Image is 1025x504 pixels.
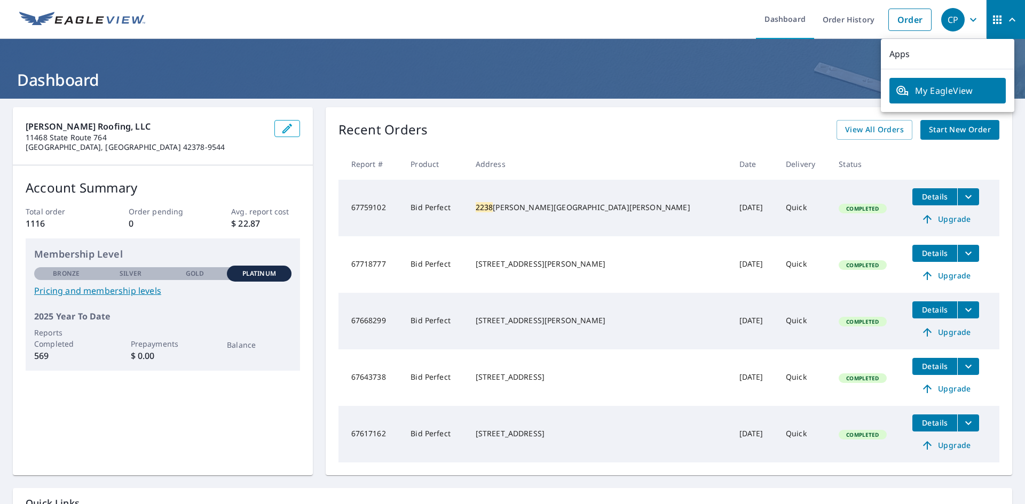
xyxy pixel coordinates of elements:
[920,120,999,140] a: Start New Order
[731,349,778,406] td: [DATE]
[476,372,722,382] div: [STREET_ADDRESS]
[912,414,957,431] button: detailsBtn-67617162
[889,78,1006,103] a: My EagleView
[53,269,80,278] p: Bronze
[777,148,830,180] th: Delivery
[731,148,778,180] th: Date
[26,133,266,142] p: 11468 State Route 764
[402,236,467,293] td: Bid Perfect
[131,338,195,349] p: Prepayments
[731,293,778,349] td: [DATE]
[837,120,912,140] a: View All Orders
[929,123,991,137] span: Start New Order
[131,349,195,362] p: $ 0.00
[912,301,957,318] button: detailsBtn-67668299
[338,236,403,293] td: 67718777
[912,437,979,454] a: Upgrade
[919,326,973,339] span: Upgrade
[912,267,979,284] a: Upgrade
[919,361,951,371] span: Details
[777,293,830,349] td: Quick
[242,269,276,278] p: Platinum
[19,12,145,28] img: EV Logo
[129,217,197,230] p: 0
[338,293,403,349] td: 67668299
[919,248,951,258] span: Details
[34,327,98,349] p: Reports Completed
[919,418,951,428] span: Details
[26,142,266,152] p: [GEOGRAPHIC_DATA], [GEOGRAPHIC_DATA] 42378-9544
[731,180,778,236] td: [DATE]
[840,374,885,382] span: Completed
[888,9,932,31] a: Order
[919,305,951,315] span: Details
[845,123,904,137] span: View All Orders
[957,414,979,431] button: filesDropdownBtn-67617162
[338,180,403,236] td: 67759102
[231,217,299,230] p: $ 22.87
[777,406,830,462] td: Quick
[26,178,300,197] p: Account Summary
[912,358,957,375] button: detailsBtn-67643738
[338,406,403,462] td: 67617162
[338,120,428,140] p: Recent Orders
[919,213,973,226] span: Upgrade
[912,188,957,205] button: detailsBtn-67759102
[402,406,467,462] td: Bid Perfect
[912,245,957,262] button: detailsBtn-67718777
[840,205,885,212] span: Completed
[129,206,197,217] p: Order pending
[731,236,778,293] td: [DATE]
[476,202,493,212] mark: 2238
[402,148,467,180] th: Product
[476,428,722,439] div: [STREET_ADDRESS]
[840,431,885,438] span: Completed
[840,318,885,325] span: Completed
[26,206,94,217] p: Total order
[777,236,830,293] td: Quick
[912,380,979,397] a: Upgrade
[120,269,142,278] p: Silver
[919,269,973,282] span: Upgrade
[881,39,1014,69] p: Apps
[338,349,403,406] td: 67643738
[26,217,94,230] p: 1116
[34,310,291,323] p: 2025 Year To Date
[919,382,973,395] span: Upgrade
[941,8,965,31] div: CP
[186,269,204,278] p: Gold
[338,148,403,180] th: Report #
[919,191,951,202] span: Details
[227,339,291,350] p: Balance
[731,406,778,462] td: [DATE]
[26,120,266,133] p: [PERSON_NAME] Roofing, LLC
[13,69,1012,91] h1: Dashboard
[34,284,291,297] a: Pricing and membership levels
[912,211,979,228] a: Upgrade
[957,188,979,205] button: filesDropdownBtn-67759102
[476,315,722,326] div: [STREET_ADDRESS][PERSON_NAME]
[957,245,979,262] button: filesDropdownBtn-67718777
[957,301,979,318] button: filesDropdownBtn-67668299
[912,324,979,341] a: Upgrade
[777,180,830,236] td: Quick
[957,358,979,375] button: filesDropdownBtn-67643738
[402,293,467,349] td: Bid Perfect
[777,349,830,406] td: Quick
[476,259,722,269] div: [STREET_ADDRESS][PERSON_NAME]
[34,349,98,362] p: 569
[402,180,467,236] td: Bid Perfect
[467,148,731,180] th: Address
[231,206,299,217] p: Avg. report cost
[34,247,291,261] p: Membership Level
[830,148,904,180] th: Status
[896,84,999,97] span: My EagleView
[402,349,467,406] td: Bid Perfect
[476,202,722,213] div: [PERSON_NAME][GEOGRAPHIC_DATA][PERSON_NAME]
[840,261,885,269] span: Completed
[919,439,973,452] span: Upgrade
